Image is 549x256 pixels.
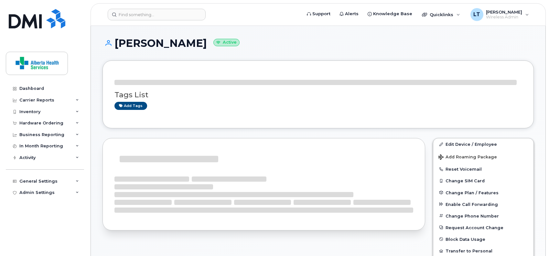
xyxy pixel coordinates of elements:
[102,37,534,49] h1: [PERSON_NAME]
[446,190,499,195] span: Change Plan / Features
[433,138,533,150] a: Edit Device / Employee
[433,210,533,222] button: Change Phone Number
[438,155,497,161] span: Add Roaming Package
[446,202,498,207] span: Enable Call Forwarding
[433,187,533,198] button: Change Plan / Features
[114,102,147,110] a: Add tags
[114,91,522,99] h3: Tags List
[433,175,533,187] button: Change SIM Card
[213,39,240,46] small: Active
[433,150,533,163] button: Add Roaming Package
[433,163,533,175] button: Reset Voicemail
[433,198,533,210] button: Enable Call Forwarding
[433,233,533,245] button: Block Data Usage
[433,222,533,233] button: Request Account Change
